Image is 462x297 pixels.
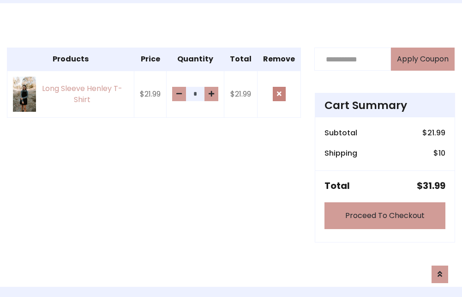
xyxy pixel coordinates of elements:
th: Products [7,48,134,71]
h5: $ [417,180,445,191]
th: Remove [258,48,301,71]
th: Quantity [167,48,224,71]
td: $21.99 [134,71,167,117]
span: 21.99 [427,127,445,138]
h6: $ [422,128,445,137]
th: Price [134,48,167,71]
h4: Cart Summary [324,99,445,112]
button: Apply Coupon [391,48,455,71]
h5: Total [324,180,350,191]
th: Total [224,48,258,71]
a: Proceed To Checkout [324,202,445,229]
span: 10 [438,148,445,158]
span: 31.99 [423,179,445,192]
h6: Shipping [324,149,357,158]
h6: Subtotal [324,128,357,137]
td: $21.99 [224,71,258,117]
a: Long Sleeve Henley T-Shirt [13,77,128,111]
h6: $ [433,149,445,158]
